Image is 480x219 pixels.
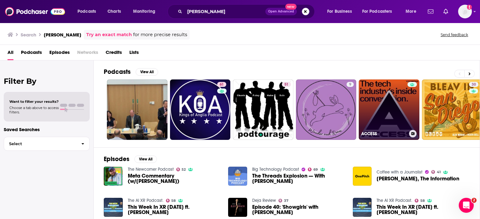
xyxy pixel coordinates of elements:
[166,199,176,202] a: 58
[77,7,96,16] span: Podcasts
[4,126,90,132] p: Saved Searches
[104,68,158,76] a: PodcastsView All
[467,5,472,10] svg: Add a profile image
[401,7,424,17] button: open menu
[308,168,318,171] a: 69
[377,204,470,215] span: This Week In XR [DATE] ft. [PERSON_NAME]
[173,4,321,19] div: Search podcasts, credits, & more...
[362,7,392,16] span: For Podcasters
[353,167,372,186] img: Alex Heath, The Information
[182,168,186,171] span: 52
[228,198,247,217] img: Episode 40: 'Showgirls' with Alex Heath
[268,10,294,13] span: Open Advanced
[128,173,221,184] a: Meta Commentary (w/Alex Heath)
[472,82,476,88] span: 30
[170,79,231,140] a: 61
[21,47,42,60] a: Podcasts
[265,8,297,15] button: Open AdvancedNew
[252,173,345,184] span: The Threads Explosion — With [PERSON_NAME]
[425,6,436,17] a: Show notifications dropdown
[104,155,129,163] h2: Episodes
[441,6,451,17] a: Show notifications dropdown
[104,167,123,186] a: Meta Commentary (w/Alex Heath)
[327,7,352,16] span: For Business
[284,82,288,88] span: 51
[133,31,187,38] span: for more precise results
[21,32,36,38] h3: Search
[5,6,65,17] img: Podchaser - Follow, Share and Rate Podcasts
[472,198,477,203] span: 2
[129,7,163,17] button: open menu
[136,68,158,76] button: View All
[252,167,299,172] a: Big Technology Podcast
[349,82,351,88] span: 9
[104,68,131,76] h2: Podcasts
[128,173,221,184] span: Meta Commentary (w/[PERSON_NAME])
[439,32,470,37] button: Send feedback
[4,77,90,86] h2: Filter By
[377,169,422,175] a: Coffee with a Journalist
[217,82,226,87] a: 61
[296,79,357,140] a: 9
[361,131,407,136] h3: ACCESS
[86,31,132,38] a: Try an exact match
[128,204,221,215] a: This Week In XR 1-21-22 ft. Alex Heath
[282,82,291,87] a: 51
[252,204,345,215] a: Episode 40: 'Showgirls' with Alex Heath
[278,199,288,202] a: 37
[377,198,412,203] a: The AI XR Podcast.
[73,7,104,17] button: open menu
[313,168,318,171] span: 69
[323,7,360,17] button: open menu
[377,204,470,215] a: This Week In XR 8-12-2022 ft. Alex Heath
[469,82,478,87] a: 30
[4,137,90,151] button: Select
[233,79,293,140] a: 51
[106,47,122,60] a: Credits
[4,142,76,146] span: Select
[415,199,425,202] a: 58
[134,155,157,163] button: View All
[406,7,416,16] span: More
[431,170,441,174] a: 41
[9,106,59,114] span: Choose a tab above to access filters.
[49,47,70,60] a: Episodes
[128,198,163,203] a: The AI XR Podcast.
[353,198,372,217] img: This Week In XR 8-12-2022 ft. Alex Heath
[437,171,441,174] span: 41
[284,199,288,202] span: 37
[347,82,354,87] a: 9
[129,47,139,60] a: Lists
[377,176,459,181] span: [PERSON_NAME], The Information
[459,198,474,213] iframe: Intercom live chat
[285,4,297,10] span: New
[133,7,155,16] span: Monitoring
[9,99,59,104] span: Want to filter your results?
[185,7,265,17] input: Search podcasts, credits, & more...
[171,199,176,202] span: 58
[7,47,13,60] a: All
[104,198,123,217] img: This Week In XR 1-21-22 ft. Alex Heath
[358,7,401,17] button: open menu
[220,82,224,88] span: 61
[359,79,419,140] a: ACCESS
[228,167,247,186] img: The Threads Explosion — With Alex Heath
[377,176,459,181] a: Alex Heath, The Information
[252,173,345,184] a: The Threads Explosion — With Alex Heath
[420,199,425,202] span: 58
[458,5,472,18] span: Logged in as mindyn
[77,47,98,60] span: Networks
[128,204,221,215] span: This Week In XR [DATE] ft. [PERSON_NAME]
[103,7,125,17] a: Charts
